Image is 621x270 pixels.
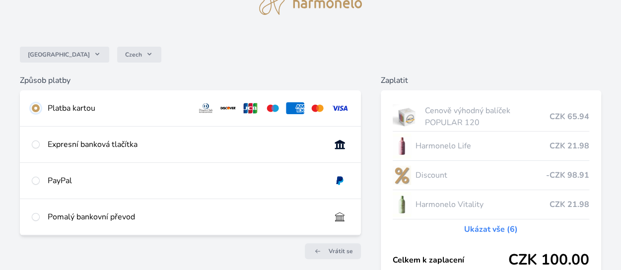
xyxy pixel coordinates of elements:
div: Platba kartou [48,102,189,114]
div: Expresní banková tlačítka [48,138,323,150]
img: CLEAN_VITALITY_se_stinem_x-lo.jpg [393,192,412,217]
span: Harmonelo Vitality [415,199,550,210]
span: Harmonelo Life [415,140,550,152]
img: jcb.svg [241,102,260,114]
img: paypal.svg [331,175,349,187]
img: maestro.svg [264,102,282,114]
img: discount-lo.png [393,163,412,188]
h6: Zaplatit [381,74,601,86]
span: -CZK 98.91 [546,169,589,181]
img: CLEAN_LIFE_se_stinem_x-lo.jpg [393,134,412,158]
span: CZK 21.98 [550,199,589,210]
span: CZK 21.98 [550,140,589,152]
img: mc.svg [308,102,327,114]
button: Czech [117,47,161,63]
img: bankTransfer_IBAN.svg [331,211,349,223]
img: popular.jpg [393,104,421,129]
img: amex.svg [286,102,304,114]
span: CZK 65.94 [550,111,589,123]
img: visa.svg [331,102,349,114]
span: Discount [415,169,546,181]
span: Cenově výhodný balíček POPULAR 120 [424,105,550,129]
span: Celkem k zaplacení [393,254,508,266]
img: onlineBanking_CZ.svg [331,138,349,150]
span: CZK 100.00 [508,251,589,269]
div: Pomalý bankovní převod [48,211,323,223]
span: [GEOGRAPHIC_DATA] [28,51,90,59]
img: diners.svg [197,102,215,114]
img: discover.svg [219,102,237,114]
div: PayPal [48,175,323,187]
span: Vrátit se [329,247,353,255]
span: Czech [125,51,142,59]
a: Vrátit se [305,243,361,259]
a: Ukázat vše (6) [464,223,518,235]
h6: Způsob platby [20,74,361,86]
button: [GEOGRAPHIC_DATA] [20,47,109,63]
